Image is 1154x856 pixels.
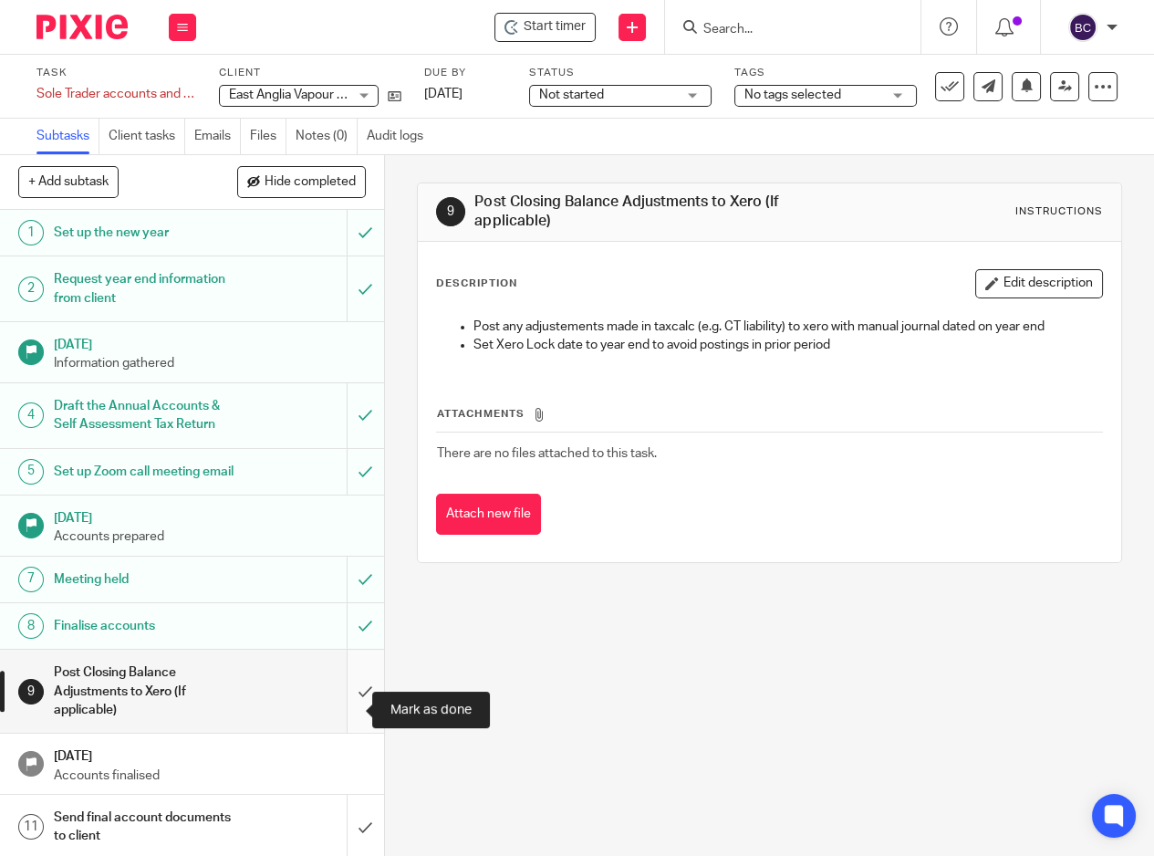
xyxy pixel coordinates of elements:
[524,17,586,37] span: Start timer
[734,66,917,80] label: Tags
[367,119,432,154] a: Audit logs
[109,119,185,154] a: Client tasks
[18,166,119,197] button: + Add subtask
[36,15,128,39] img: Pixie
[36,85,196,103] div: Sole Trader accounts and tax return
[54,659,237,724] h1: Post Closing Balance Adjustments to Xero (If applicable)
[436,277,517,291] p: Description
[18,277,44,302] div: 2
[975,269,1103,298] button: Edit description
[296,119,358,154] a: Notes (0)
[54,767,366,785] p: Accounts finalised
[473,318,1102,336] p: Post any adjustements made in taxcalc (e.g. CT liability) to xero with manual journal dated on ye...
[18,402,44,428] div: 4
[54,505,366,527] h1: [DATE]
[424,66,506,80] label: Due by
[494,13,596,42] div: East Anglia Vapour Blasting - Sole Trader accounts and tax return
[529,66,712,80] label: Status
[250,119,286,154] a: Files
[36,66,196,80] label: Task
[54,804,237,851] h1: Send final account documents to client
[18,613,44,639] div: 8
[436,197,465,226] div: 9
[18,567,44,592] div: 7
[744,89,841,101] span: No tags selected
[473,336,1102,354] p: Set Xero Lock date to year end to avoid postings in prior period
[1068,13,1097,42] img: svg%3E
[424,88,463,100] span: [DATE]
[54,458,237,485] h1: Set up Zoom call meeting email
[54,219,237,246] h1: Set up the new year
[54,354,366,372] p: Information gathered
[54,266,237,312] h1: Request year end information from client
[18,220,44,245] div: 1
[436,494,541,535] button: Attach new file
[54,527,366,546] p: Accounts prepared
[437,409,525,419] span: Attachments
[54,331,366,354] h1: [DATE]
[539,89,604,101] span: Not started
[1015,204,1103,219] div: Instructions
[18,679,44,705] div: 9
[54,743,366,766] h1: [DATE]
[702,22,866,38] input: Search
[36,119,99,154] a: Subtasks
[265,175,356,190] span: Hide completed
[194,119,241,154] a: Emails
[18,814,44,840] div: 11
[437,447,657,460] span: There are no files attached to this task.
[54,392,237,439] h1: Draft the Annual Accounts & Self Assessment Tax Return
[54,566,237,593] h1: Meeting held
[219,66,401,80] label: Client
[237,166,366,197] button: Hide completed
[54,612,237,640] h1: Finalise accounts
[229,89,382,101] span: East Anglia Vapour Blasting
[474,193,808,232] h1: Post Closing Balance Adjustments to Xero (If applicable)
[18,459,44,485] div: 5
